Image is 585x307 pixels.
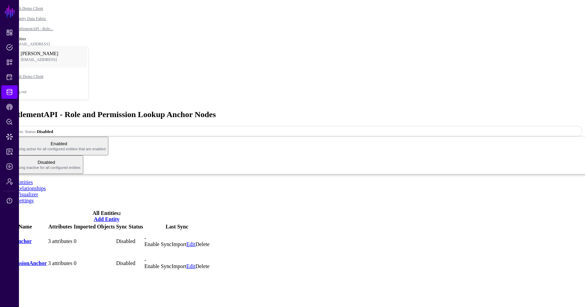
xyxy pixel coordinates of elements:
[14,89,88,94] div: Log out
[14,26,53,31] a: EntitlementAPI - Role...
[6,104,13,110] span: CAEP Hub
[187,263,196,269] a: Edit
[195,241,210,247] a: Delete
[14,42,89,47] div: [EMAIL_ADDRESS]
[4,4,16,19] a: SGNL
[116,238,135,244] span: Disabled
[16,185,46,191] a: Relationships
[3,223,47,230] th: Name
[1,175,18,188] a: Admin
[145,263,172,269] a: Enable Sync
[14,11,571,16] div: /
[6,133,13,140] span: Data Lens
[48,253,73,274] td: 3 attributes
[1,70,18,84] a: Protected Systems
[48,223,73,230] th: Attributes
[14,21,571,26] div: /
[6,89,13,95] span: Identity Data Fabric
[1,130,18,144] a: Data Lens
[145,257,146,263] app-datasources-item-entities-syncstatus: -
[116,223,144,230] th: Sync Status
[4,260,47,266] a: PermissionAnchor
[16,192,38,197] a: Visualizer
[92,210,118,216] span: All Entities
[6,44,13,51] span: Policies
[116,260,135,266] span: Disabled
[8,129,53,134] span: Sync Status:
[16,198,34,203] a: Settings
[6,59,13,66] span: Snippets
[14,6,43,11] a: Sesh Demo Client
[6,197,13,204] span: Support
[145,241,172,247] a: Enable Sync
[3,110,582,119] h2: EntitlementAPI - Role and Permission Lookup Anchor Nodes
[118,211,121,216] small: 2
[16,179,33,185] a: Entities
[6,29,13,36] span: Dashboard
[73,231,115,252] td: 0
[6,178,13,185] span: Admin
[172,241,187,247] a: Import
[5,158,81,171] span: Disabled
[6,163,13,170] span: Logs
[94,216,120,222] a: Add Entity
[12,147,106,151] span: Syncing active for all configured entities that are enabled
[14,16,46,21] a: Identity Data Fabric
[37,129,53,134] strong: Disabled
[73,253,115,274] td: 0
[187,241,196,247] a: Edit
[1,145,18,158] a: Reports
[1,41,18,54] a: Policies
[6,148,13,155] span: Reports
[21,57,66,62] span: [EMAIL_ADDRESS]
[5,139,106,153] span: Enabled
[6,74,13,81] span: Protected Systems
[3,155,83,174] button: DisabledSyncing inactive for all configured entities
[6,118,13,125] span: Policy Lens
[144,223,210,230] th: Last Sync
[14,31,571,37] div: /
[1,56,18,69] a: Snippets
[1,115,18,129] a: Policy Lens
[12,166,81,170] span: Syncing inactive for all configured entities
[14,66,88,87] a: Sesh Demo Client
[48,231,73,252] td: 3 attributes
[3,137,108,155] button: EnabledSyncing active for all configured entities that are enabled
[172,263,187,269] a: Import
[1,26,18,39] a: Dashboard
[145,235,146,241] app-datasources-item-entities-syncstatus: -
[14,74,68,79] span: Sesh Demo Client
[1,100,18,114] a: CAEP Hub
[1,85,18,99] a: Identity Data Fabric
[195,263,210,269] a: Delete
[14,37,26,41] strong: Entities
[21,51,66,57] span: [PERSON_NAME]
[73,223,115,230] th: Imported Objects
[1,160,18,173] a: Logs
